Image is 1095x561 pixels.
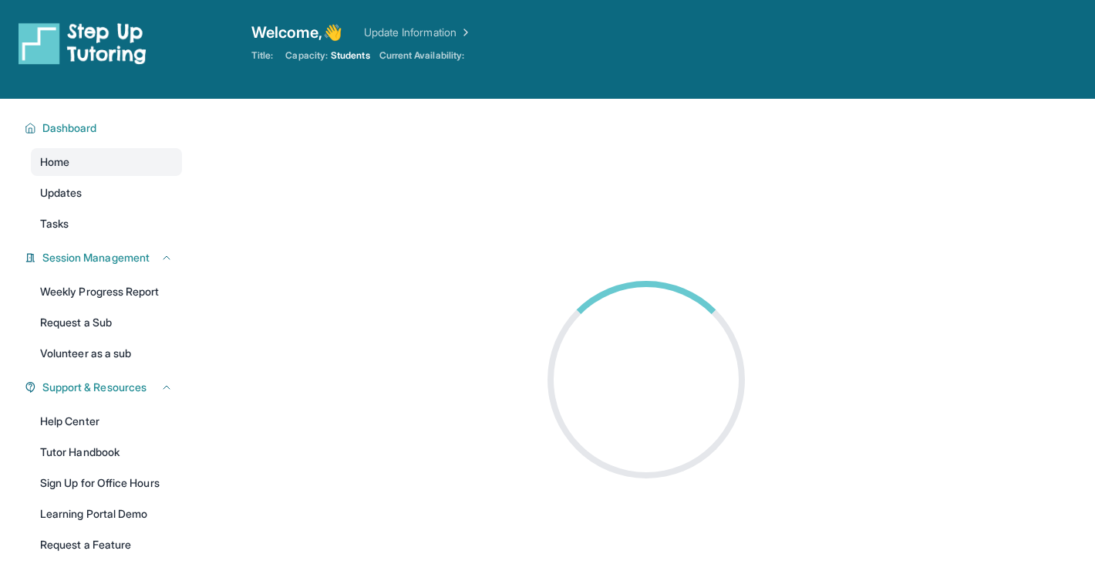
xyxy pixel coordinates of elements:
[36,120,173,136] button: Dashboard
[42,380,147,395] span: Support & Resources
[251,22,342,43] span: Welcome, 👋
[31,500,182,528] a: Learning Portal Demo
[31,531,182,559] a: Request a Feature
[31,148,182,176] a: Home
[42,120,97,136] span: Dashboard
[251,49,273,62] span: Title:
[31,309,182,336] a: Request a Sub
[31,469,182,497] a: Sign Up for Office Hours
[40,216,69,231] span: Tasks
[36,250,173,265] button: Session Management
[40,154,69,170] span: Home
[31,210,182,238] a: Tasks
[31,438,182,466] a: Tutor Handbook
[40,185,83,201] span: Updates
[285,49,328,62] span: Capacity:
[19,22,147,65] img: logo
[36,380,173,395] button: Support & Resources
[31,407,182,435] a: Help Center
[31,340,182,367] a: Volunteer as a sub
[364,25,472,40] a: Update Information
[379,49,464,62] span: Current Availability:
[31,179,182,207] a: Updates
[31,278,182,306] a: Weekly Progress Report
[42,250,150,265] span: Session Management
[331,49,370,62] span: Students
[457,25,472,40] img: Chevron Right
